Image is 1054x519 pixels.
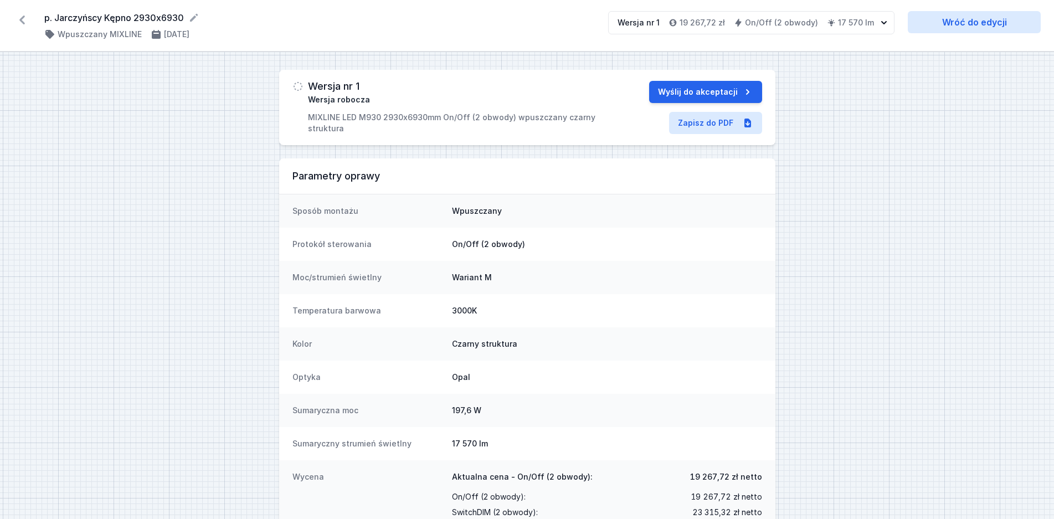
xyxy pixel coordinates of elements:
[452,305,762,316] dd: 3000K
[452,239,762,250] dd: On/Off (2 obwody)
[690,471,762,482] span: 19 267,72 zł netto
[680,17,725,28] h4: 19 267,72 zł
[452,471,593,482] span: Aktualna cena - On/Off (2 obwody):
[452,338,762,350] dd: Czarny struktura
[669,112,762,134] a: Zapisz do PDF
[452,438,762,449] dd: 17 570 lm
[164,29,189,40] h4: [DATE]
[44,11,595,24] form: p. Jarczyńscy Kępno 2930x6930
[292,405,443,416] dt: Sumaryczna moc
[452,405,762,416] dd: 197,6 W
[292,305,443,316] dt: Temperatura barwowa
[908,11,1041,33] a: Wróć do edycji
[618,17,660,28] div: Wersja nr 1
[292,205,443,217] dt: Sposób montażu
[838,17,874,28] h4: 17 570 lm
[188,12,199,23] button: Edytuj nazwę projektu
[308,81,359,92] h3: Wersja nr 1
[452,272,762,283] dd: Wariant M
[292,372,443,383] dt: Optyka
[452,489,526,505] span: On/Off (2 obwody) :
[452,372,762,383] dd: Opal
[292,169,762,183] h3: Parametry oprawy
[452,205,762,217] dd: Wpuszczany
[292,81,304,92] img: draft.svg
[308,112,605,134] p: MIXLINE LED M930 2930x6930mm On/Off (2 obwody) wpuszczany czarny struktura
[58,29,142,40] h4: Wpuszczany MIXLINE
[691,489,762,505] span: 19 267,72 zł netto
[308,94,370,105] span: Wersja robocza
[745,17,818,28] h4: On/Off (2 obwody)
[608,11,894,34] button: Wersja nr 119 267,72 złOn/Off (2 obwody)17 570 lm
[292,338,443,350] dt: Kolor
[292,239,443,250] dt: Protokół sterowania
[292,272,443,283] dt: Moc/strumień świetlny
[649,81,762,103] button: Wyślij do akceptacji
[292,438,443,449] dt: Sumaryczny strumień świetlny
